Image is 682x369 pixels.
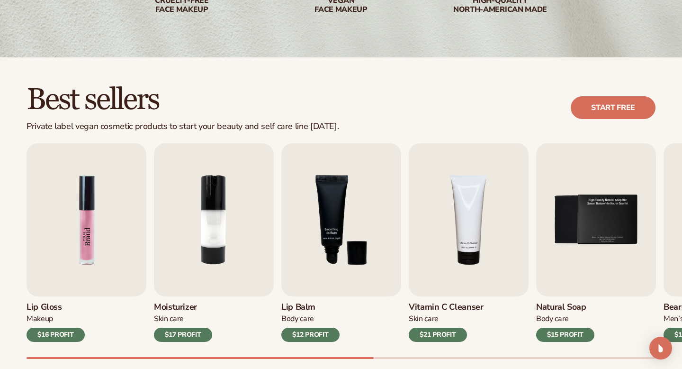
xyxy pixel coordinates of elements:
a: 1 / 9 [27,143,146,342]
h3: Lip Gloss [27,302,85,313]
h3: Lip Balm [281,302,340,313]
div: Body Care [281,314,340,324]
div: Skin Care [409,314,484,324]
div: Open Intercom Messenger [649,337,672,360]
div: Private label vegan cosmetic products to start your beauty and self care line [DATE]. [27,121,339,132]
a: Start free [571,96,655,119]
h3: Moisturizer [154,302,212,313]
a: 3 / 9 [281,143,401,342]
a: 5 / 9 [536,143,656,342]
div: $17 PROFIT [154,328,212,342]
div: $16 PROFIT [27,328,85,342]
a: 2 / 9 [154,143,274,342]
a: 4 / 9 [409,143,529,342]
h2: Best sellers [27,84,339,116]
div: Body Care [536,314,594,324]
div: Skin Care [154,314,212,324]
div: $21 PROFIT [409,328,467,342]
h3: Vitamin C Cleanser [409,302,484,313]
div: $12 PROFIT [281,328,340,342]
h3: Natural Soap [536,302,594,313]
img: Shopify Image 2 [27,143,146,296]
div: Makeup [27,314,85,324]
div: $15 PROFIT [536,328,594,342]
